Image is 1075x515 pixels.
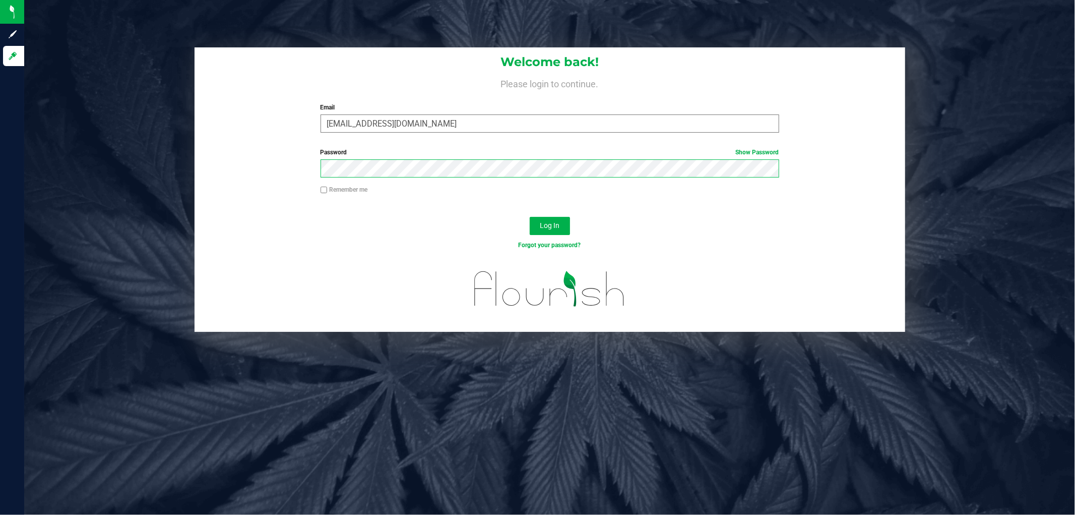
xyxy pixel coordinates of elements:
[540,221,559,230] span: Log In
[519,242,581,249] a: Forgot your password?
[195,77,905,89] h4: Please login to continue.
[321,149,347,156] span: Password
[736,149,779,156] a: Show Password
[8,51,18,61] inline-svg: Log in
[321,103,779,112] label: Email
[461,260,639,317] img: flourish_logo.svg
[8,29,18,39] inline-svg: Sign up
[195,55,905,69] h1: Welcome back!
[321,187,328,194] input: Remember me
[321,185,368,194] label: Remember me
[530,217,570,235] button: Log In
